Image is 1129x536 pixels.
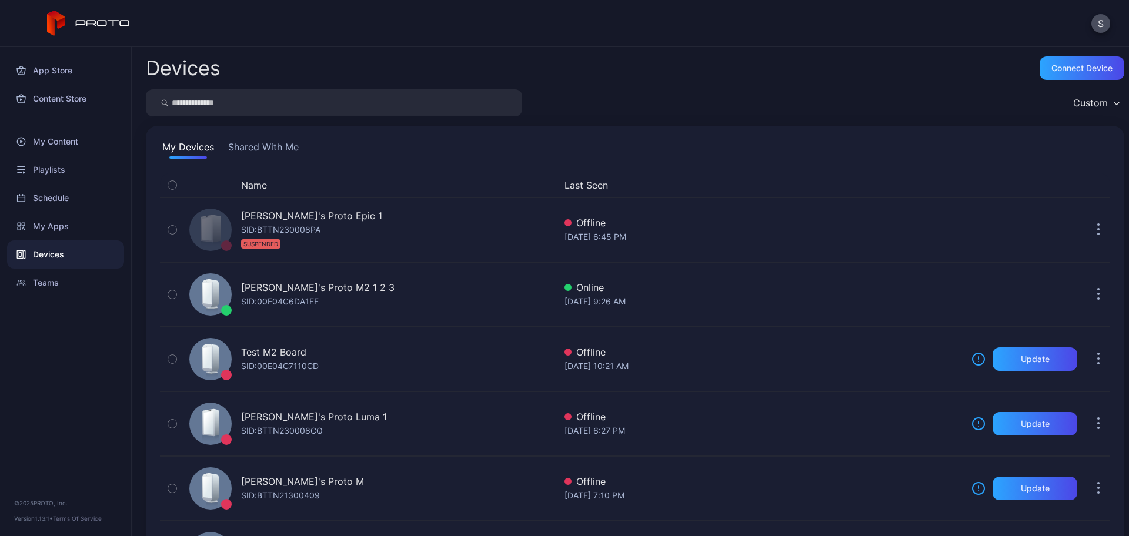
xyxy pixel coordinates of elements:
div: SID: 00E04C7110CD [241,359,319,373]
div: Offline [564,216,962,230]
button: Custom [1067,89,1124,116]
a: Devices [7,240,124,269]
div: [PERSON_NAME]'s Proto Epic 1 [241,209,382,223]
div: Update Device [967,178,1073,192]
button: Connect device [1040,56,1124,80]
div: [PERSON_NAME]'s Proto Luma 1 [241,410,387,424]
a: Content Store [7,85,124,113]
div: [PERSON_NAME]'s Proto M [241,474,364,488]
a: App Store [7,56,124,85]
div: [DATE] 6:45 PM [564,230,962,244]
div: SID: BTTN21300409 [241,488,320,503]
div: [DATE] 10:21 AM [564,359,962,373]
div: Connect device [1051,63,1113,73]
div: Options [1087,178,1110,192]
a: My Content [7,128,124,156]
div: Offline [564,474,962,488]
span: Version 1.13.1 • [14,515,53,522]
div: SID: BTTN230008CQ [241,424,323,438]
div: Update [1021,484,1050,493]
div: Online [564,280,962,294]
a: My Apps [7,212,124,240]
div: Update [1021,419,1050,428]
button: My Devices [160,140,216,159]
div: SUSPENDED [241,239,280,249]
div: [DATE] 6:27 PM [564,424,962,438]
div: [DATE] 7:10 PM [564,488,962,503]
div: Update [1021,354,1050,364]
div: © 2025 PROTO, Inc. [14,498,117,508]
button: S [1091,14,1110,33]
button: Shared With Me [226,140,301,159]
button: Last Seen [564,178,957,192]
div: [PERSON_NAME]'s Proto M2 1 2 3 [241,280,395,294]
a: Schedule [7,184,124,212]
div: Test M2 Board [241,345,306,359]
div: [DATE] 9:26 AM [564,294,962,309]
button: Name [241,178,267,192]
a: Playlists [7,156,124,184]
h2: Devices [146,58,221,79]
a: Teams [7,269,124,297]
div: Offline [564,345,962,359]
button: Update [993,477,1077,500]
button: Update [993,412,1077,436]
button: Update [993,347,1077,371]
a: Terms Of Service [53,515,102,522]
div: Custom [1073,97,1108,109]
div: SID: BTTN230008PA [241,223,320,251]
div: SID: 00E04C6DA1FE [241,294,319,309]
div: Offline [564,410,962,424]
